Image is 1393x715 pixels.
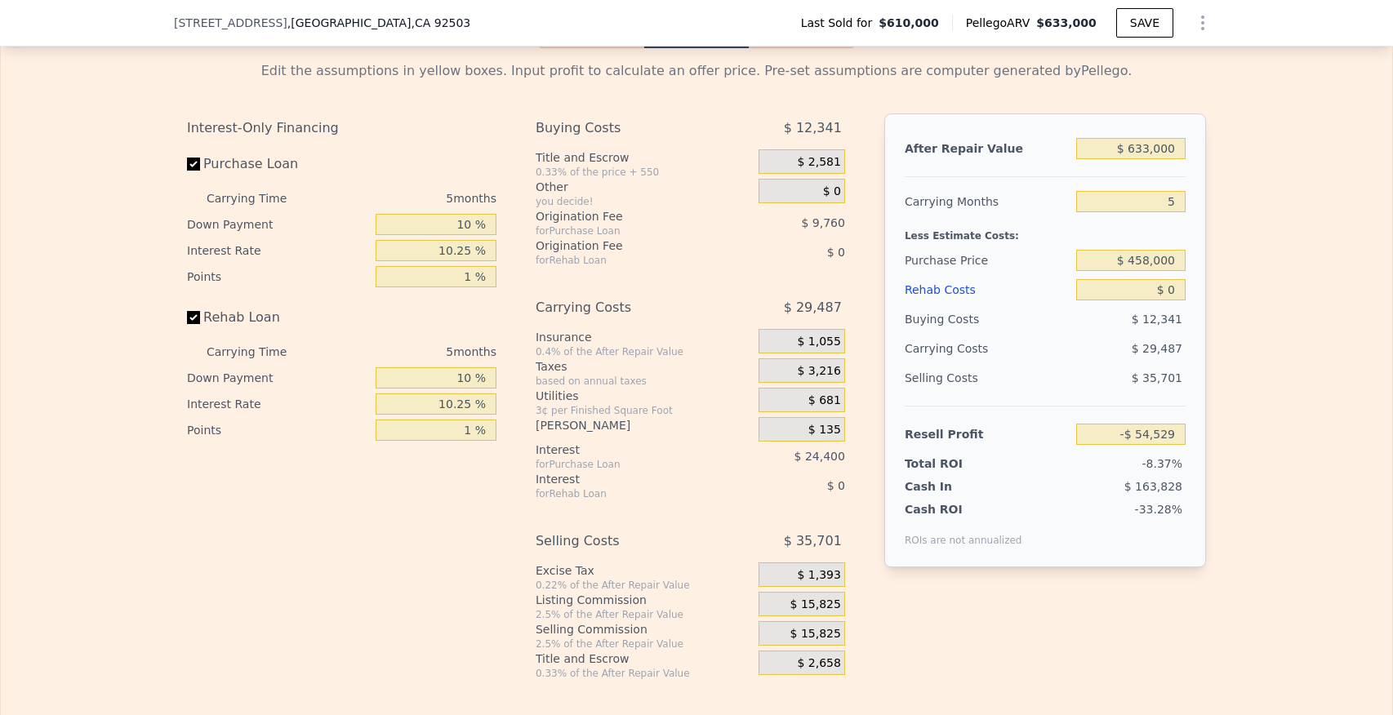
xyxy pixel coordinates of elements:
[794,450,845,463] span: $ 24,400
[790,627,841,642] span: $ 15,825
[536,667,752,680] div: 0.33% of the After Repair Value
[797,364,840,379] span: $ 3,216
[905,275,1070,304] div: Rehab Costs
[187,211,369,238] div: Down Payment
[536,329,752,345] div: Insurance
[1135,503,1182,516] span: -33.28%
[536,487,718,500] div: for Rehab Loan
[187,61,1206,81] div: Edit the assumptions in yellow boxes. Input profit to calculate an offer price. Pre-set assumptio...
[808,393,841,408] span: $ 681
[207,185,313,211] div: Carrying Time
[536,224,718,238] div: for Purchase Loan
[801,15,879,31] span: Last Sold for
[187,311,200,324] input: Rehab Loan
[187,365,369,391] div: Down Payment
[905,246,1070,275] div: Purchase Price
[797,656,840,671] span: $ 2,658
[1132,342,1182,355] span: $ 29,487
[1036,16,1097,29] span: $633,000
[536,458,718,471] div: for Purchase Loan
[287,15,470,31] span: , [GEOGRAPHIC_DATA]
[827,479,845,492] span: $ 0
[536,375,752,388] div: based on annual taxes
[797,568,840,583] span: $ 1,393
[808,423,841,437] span: $ 135
[536,592,752,608] div: Listing Commission
[1132,313,1182,326] span: $ 12,341
[536,254,718,267] div: for Rehab Loan
[797,335,840,349] span: $ 1,055
[905,187,1070,216] div: Carrying Months
[207,339,313,365] div: Carrying Time
[536,651,752,667] div: Title and Escrow
[187,113,496,143] div: Interest-Only Financing
[536,195,752,208] div: you decide!
[827,246,845,259] span: $ 0
[187,149,369,179] label: Purchase Loan
[1142,457,1182,470] span: -8.37%
[536,208,718,224] div: Origination Fee
[536,149,752,166] div: Title and Escrow
[536,113,718,143] div: Buying Costs
[1116,8,1173,38] button: SAVE
[784,293,842,322] span: $ 29,487
[905,478,1007,495] div: Cash In
[905,455,1007,472] div: Total ROI
[187,417,369,443] div: Points
[905,134,1070,163] div: After Repair Value
[536,608,752,621] div: 2.5% of the After Repair Value
[536,166,752,179] div: 0.33% of the price + 550
[187,158,200,171] input: Purchase Loan
[823,184,841,199] span: $ 0
[536,238,718,254] div: Origination Fee
[536,562,752,579] div: Excise Tax
[536,579,752,592] div: 0.22% of the After Repair Value
[536,179,752,195] div: Other
[784,526,842,556] span: $ 35,701
[905,216,1186,246] div: Less Estimate Costs:
[187,391,369,417] div: Interest Rate
[174,15,287,31] span: [STREET_ADDRESS]
[187,264,369,290] div: Points
[784,113,842,143] span: $ 12,341
[905,334,1007,363] div: Carrying Costs
[536,404,752,417] div: 3¢ per Finished Square Foot
[801,216,844,229] span: $ 9,760
[536,293,718,322] div: Carrying Costs
[319,185,496,211] div: 5 months
[905,517,1022,547] div: ROIs are not annualized
[966,15,1037,31] span: Pellego ARV
[797,155,840,170] span: $ 2,581
[536,388,752,404] div: Utilities
[879,15,939,31] span: $610,000
[1186,7,1219,39] button: Show Options
[319,339,496,365] div: 5 months
[536,442,718,458] div: Interest
[790,597,841,612] span: $ 15,825
[536,358,752,375] div: Taxes
[905,363,1070,393] div: Selling Costs
[1132,371,1182,384] span: $ 35,701
[905,420,1070,449] div: Resell Profit
[187,238,369,264] div: Interest Rate
[536,417,752,433] div: [PERSON_NAME]
[1124,480,1182,493] span: $ 163,828
[187,303,369,332] label: Rehab Loan
[411,16,470,29] span: , CA 92503
[536,345,752,358] div: 0.4% of the After Repair Value
[905,501,1022,517] div: Cash ROI
[905,304,1070,334] div: Buying Costs
[536,526,718,556] div: Selling Costs
[536,621,752,637] div: Selling Commission
[536,471,718,487] div: Interest
[536,637,752,651] div: 2.5% of the After Repair Value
